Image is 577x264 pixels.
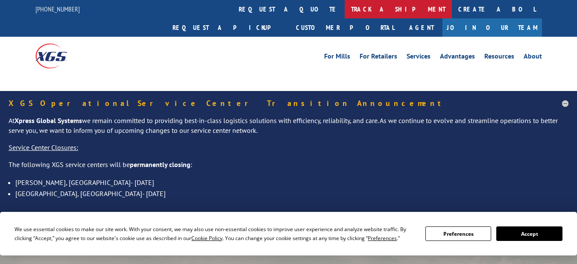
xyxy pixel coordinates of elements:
[9,143,78,152] u: Service Center Closures:
[401,18,442,37] a: Agent
[9,116,568,143] p: At we remain committed to providing best-in-class logistics solutions with efficiency, reliabilit...
[166,18,290,37] a: Request a pickup
[290,18,401,37] a: Customer Portal
[15,116,82,125] strong: Xpress Global Systems
[368,235,397,242] span: Preferences
[9,100,568,107] h5: XGS Operational Service Center Transition Announcement
[15,225,415,243] div: We use essential cookies to make our site work. With your consent, we may also use non-essential ...
[9,160,568,177] p: The following XGS service centers will be :
[425,226,491,241] button: Preferences
[15,177,568,188] li: [PERSON_NAME], [GEOGRAPHIC_DATA]- [DATE]
[440,53,475,62] a: Advantages
[484,53,514,62] a: Resources
[442,18,542,37] a: Join Our Team
[360,53,397,62] a: For Retailers
[15,188,568,199] li: [GEOGRAPHIC_DATA], [GEOGRAPHIC_DATA]- [DATE]
[324,53,350,62] a: For Mills
[496,226,562,241] button: Accept
[407,53,431,62] a: Services
[35,5,80,13] a: [PHONE_NUMBER]
[191,235,223,242] span: Cookie Policy
[130,160,190,169] strong: permanently closing
[524,53,542,62] a: About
